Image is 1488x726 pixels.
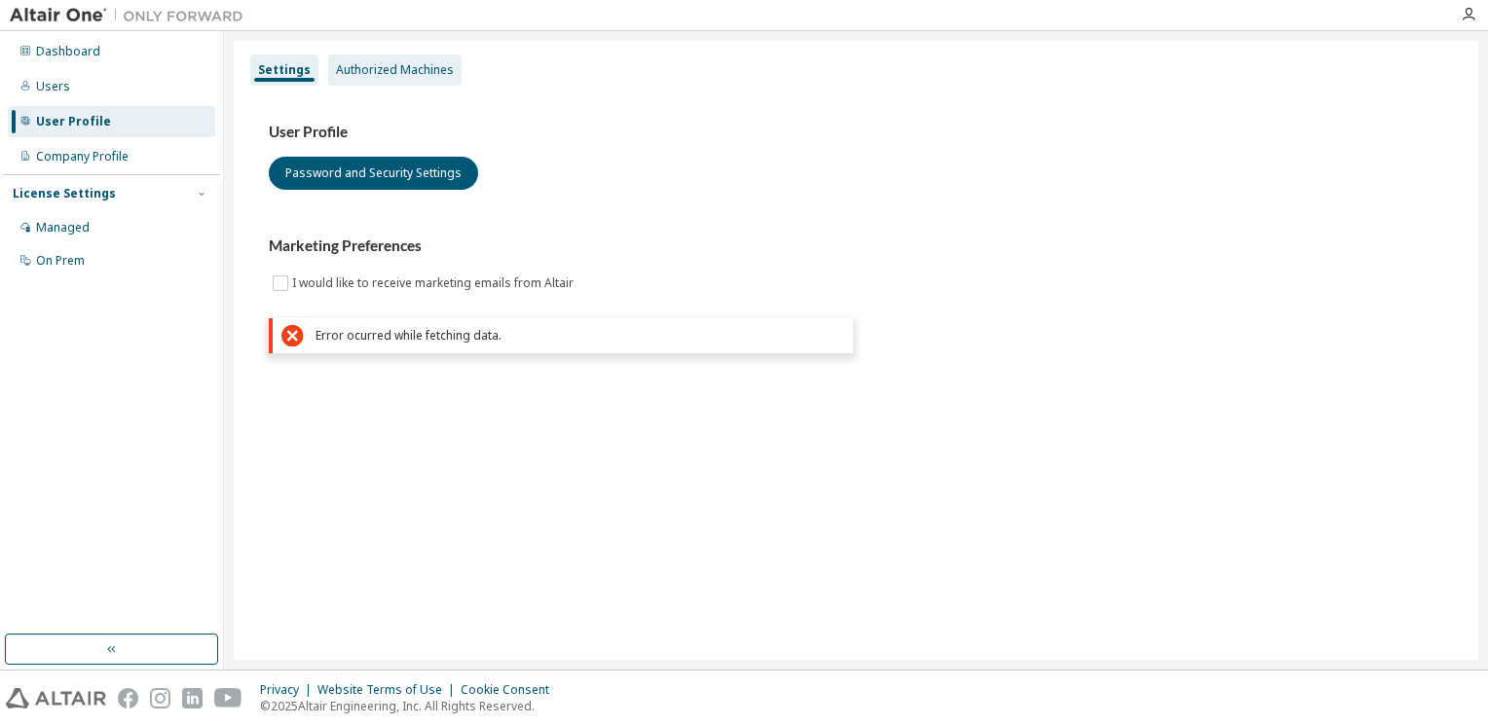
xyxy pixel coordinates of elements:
h3: User Profile [269,123,1443,142]
div: Company Profile [36,149,129,164]
img: altair_logo.svg [6,688,106,708]
h3: Marketing Preferences [269,236,1443,256]
div: Error ocurred while fetching data. [316,328,844,343]
div: Dashboard [36,44,100,59]
p: © 2025 Altair Engineering, Inc. All Rights Reserved. [260,698,561,714]
label: I would like to receive marketing emails from Altair [292,272,577,295]
div: License Settings [13,186,116,201]
div: Cookie Consent [461,682,561,698]
div: Settings [258,62,311,78]
div: User Profile [36,114,111,129]
div: Privacy [260,682,317,698]
div: Users [36,79,70,94]
button: Password and Security Settings [269,157,478,190]
div: Website Terms of Use [317,682,461,698]
img: youtube.svg [214,688,242,708]
img: instagram.svg [150,688,170,708]
div: Managed [36,220,90,236]
img: Altair One [10,6,253,25]
img: linkedin.svg [182,688,203,708]
div: On Prem [36,253,85,269]
img: facebook.svg [118,688,138,708]
div: Authorized Machines [336,62,454,78]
